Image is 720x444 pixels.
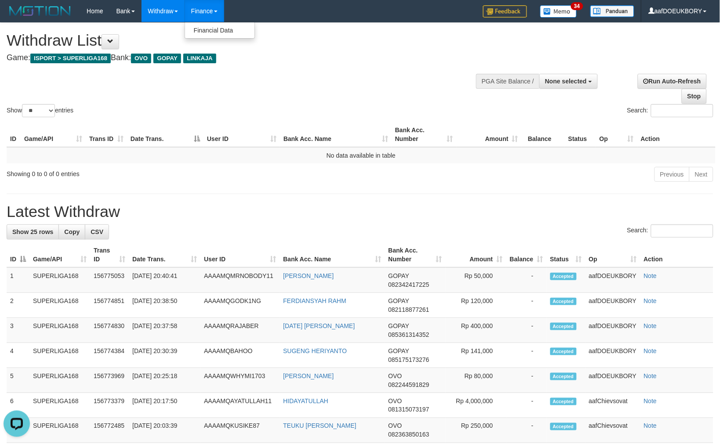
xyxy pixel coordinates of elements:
div: Showing 0 to 0 of 0 entries [7,166,294,178]
a: [PERSON_NAME] [283,272,334,279]
input: Search: [651,104,713,117]
td: [DATE] 20:40:41 [129,267,200,293]
span: GOPAY [389,347,409,354]
td: [DATE] 20:03:39 [129,418,200,443]
td: Rp 50,000 [446,267,506,293]
th: Status: activate to sort column ascending [547,242,585,267]
td: 156775053 [90,267,129,293]
label: Show entries [7,104,73,117]
td: - [506,293,547,318]
th: Game/API: activate to sort column ascending [21,122,86,147]
td: [DATE] 20:37:58 [129,318,200,343]
th: Date Trans.: activate to sort column descending [127,122,204,147]
a: TEUKU [PERSON_NAME] [283,422,356,430]
td: AAAAMQBAHOO [200,343,280,368]
a: Note [644,372,657,379]
span: CSV [91,228,103,235]
th: User ID: activate to sort column ascending [200,242,280,267]
td: - [506,343,547,368]
td: 156774851 [90,293,129,318]
td: [DATE] 20:30:39 [129,343,200,368]
td: AAAAMQKUSIKE87 [200,418,280,443]
span: Accepted [550,298,577,305]
td: - [506,418,547,443]
span: Copy 082342417225 to clipboard [389,281,429,288]
h1: Withdraw List [7,32,471,49]
td: AAAAMQMRNOBODY11 [200,267,280,293]
th: Amount: activate to sort column ascending [446,242,506,267]
span: Copy 081315073197 to clipboard [389,406,429,413]
a: [DATE] [PERSON_NAME] [283,322,355,329]
td: 4 [7,343,29,368]
th: Bank Acc. Name: activate to sort column ascending [280,122,392,147]
a: [PERSON_NAME] [283,372,334,379]
td: [DATE] 20:25:18 [129,368,200,393]
a: Note [644,297,657,304]
td: - [506,318,547,343]
a: Stop [682,89,707,104]
h1: Latest Withdraw [7,203,713,220]
span: Copy [64,228,80,235]
a: SUGENG HERIYANTO [283,347,347,354]
span: ISPORT > SUPERLIGA168 [30,54,111,63]
span: Accepted [550,398,577,405]
a: Note [644,397,657,404]
td: 2 [7,293,29,318]
td: SUPERLIGA168 [29,418,90,443]
td: SUPERLIGA168 [29,368,90,393]
span: None selected [545,78,587,85]
td: Rp 80,000 [446,368,506,393]
th: Op: activate to sort column ascending [596,122,637,147]
span: Copy 082118877261 to clipboard [389,306,429,313]
td: aafChievsovat [585,393,640,418]
td: 156774384 [90,343,129,368]
span: Copy 082363850163 to clipboard [389,431,429,438]
td: aafDOEUKBORY [585,343,640,368]
th: Balance [522,122,565,147]
a: Run Auto-Refresh [638,74,707,89]
td: - [506,368,547,393]
img: Feedback.jpg [483,5,527,18]
span: GOPAY [389,272,409,279]
td: No data available in table [7,147,716,163]
span: Copy 085175173276 to clipboard [389,356,429,363]
td: 156773379 [90,393,129,418]
span: LINKAJA [183,54,216,63]
td: 5 [7,368,29,393]
img: Button%20Memo.svg [540,5,577,18]
td: Rp 141,000 [446,343,506,368]
td: 156772485 [90,418,129,443]
span: Accepted [550,348,577,355]
label: Search: [627,224,713,238]
button: None selected [539,74,598,89]
h4: Game: Bank: [7,54,471,62]
td: Rp 4,000,000 [446,393,506,418]
td: 3 [7,318,29,343]
th: Status [565,122,596,147]
th: Amount: activate to sort column ascending [457,122,522,147]
th: Trans ID: activate to sort column ascending [90,242,129,267]
img: MOTION_logo.png [7,4,73,18]
a: Copy [58,224,85,239]
th: Date Trans.: activate to sort column ascending [129,242,200,267]
th: Action [640,242,713,267]
span: GOPAY [153,54,181,63]
td: - [506,393,547,418]
th: Trans ID: activate to sort column ascending [86,122,127,147]
div: PGA Site Balance / [476,74,539,89]
span: Accepted [550,423,577,430]
td: aafDOEUKBORY [585,267,640,293]
span: GOPAY [389,297,409,304]
td: Rp 400,000 [446,318,506,343]
th: ID: activate to sort column descending [7,242,29,267]
th: Game/API: activate to sort column ascending [29,242,90,267]
span: Show 25 rows [12,228,53,235]
th: Bank Acc. Number: activate to sort column ascending [385,242,446,267]
a: Note [644,347,657,354]
a: Previous [655,167,690,182]
td: 156774830 [90,318,129,343]
img: panduan.png [590,5,634,17]
a: FERDIANSYAH RAHM [283,297,346,304]
td: AAAAMQGODK1NG [200,293,280,318]
td: 1 [7,267,29,293]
